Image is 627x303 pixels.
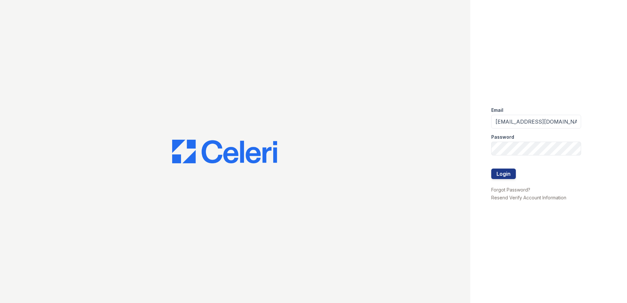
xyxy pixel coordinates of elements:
a: Resend Verify Account Information [491,195,566,200]
label: Password [491,134,514,140]
button: Login [491,169,516,179]
a: Forgot Password? [491,187,530,192]
label: Email [491,107,503,113]
img: CE_Logo_Blue-a8612792a0a2168367f1c8372b55b34899dd931a85d93a1a3d3e32e68fde9ad4.png [172,140,277,163]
